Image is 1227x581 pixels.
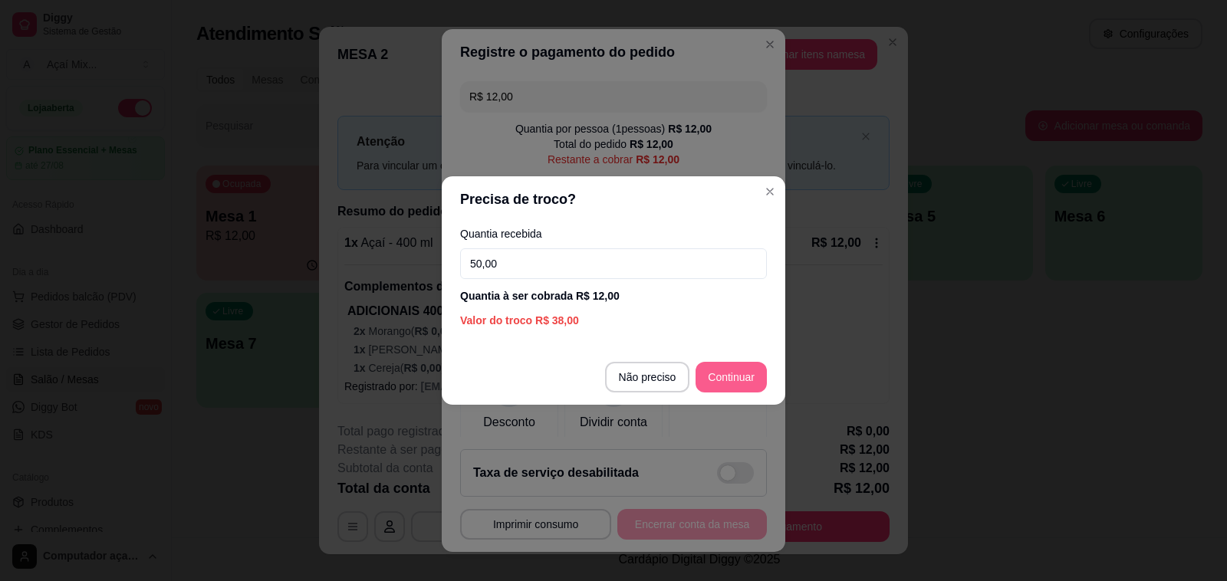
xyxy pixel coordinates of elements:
[605,362,690,392] button: Não preciso
[460,313,767,328] div: Valor do troco R$ 38,00
[696,362,767,392] button: Continuar
[758,179,782,204] button: Close
[460,228,767,239] label: Quantia recebida
[442,176,785,222] header: Precisa de troco?
[460,288,767,304] div: Quantia à ser cobrada R$ 12,00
